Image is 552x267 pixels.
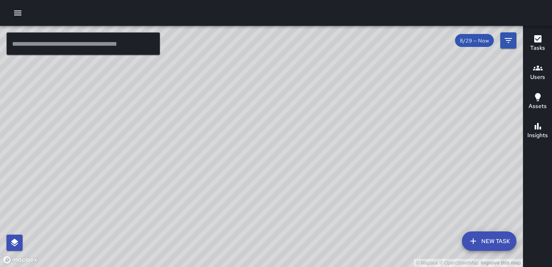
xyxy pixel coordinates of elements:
button: Insights [523,117,552,146]
button: Tasks [523,29,552,58]
h6: Tasks [530,44,545,53]
h6: Insights [527,131,548,140]
h6: Users [530,73,545,82]
button: Assets [523,87,552,117]
button: Users [523,58,552,87]
button: Filters [500,32,516,49]
button: New Task [462,231,516,251]
span: 8/29 — Now [455,37,494,44]
h6: Assets [529,102,547,111]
